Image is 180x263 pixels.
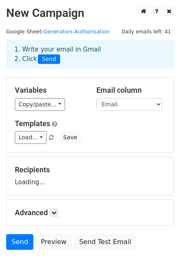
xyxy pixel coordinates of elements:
h5: Variables [15,86,84,95]
a: Send [6,234,33,250]
a: Templates [15,119,50,128]
h5: Recipients [15,165,165,174]
button: Save [59,131,81,144]
h2: New Campaign [6,6,174,20]
a: Generators Authorisation [43,28,110,35]
a: Daily emails left: 41 [119,28,174,35]
h5: Email column [96,86,166,95]
div: 1. Write your email in Gmail 2. Click [8,45,172,64]
small: Google Sheet: [6,28,110,35]
span: Send [38,54,60,64]
div: Loading... [15,165,165,187]
a: Send Test Email [74,234,136,250]
h5: Advanced [15,208,165,217]
span: Daily emails left: 41 [119,27,174,36]
a: Copy/paste... [15,98,65,111]
a: Preview [35,234,72,250]
a: Load... [15,131,47,144]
